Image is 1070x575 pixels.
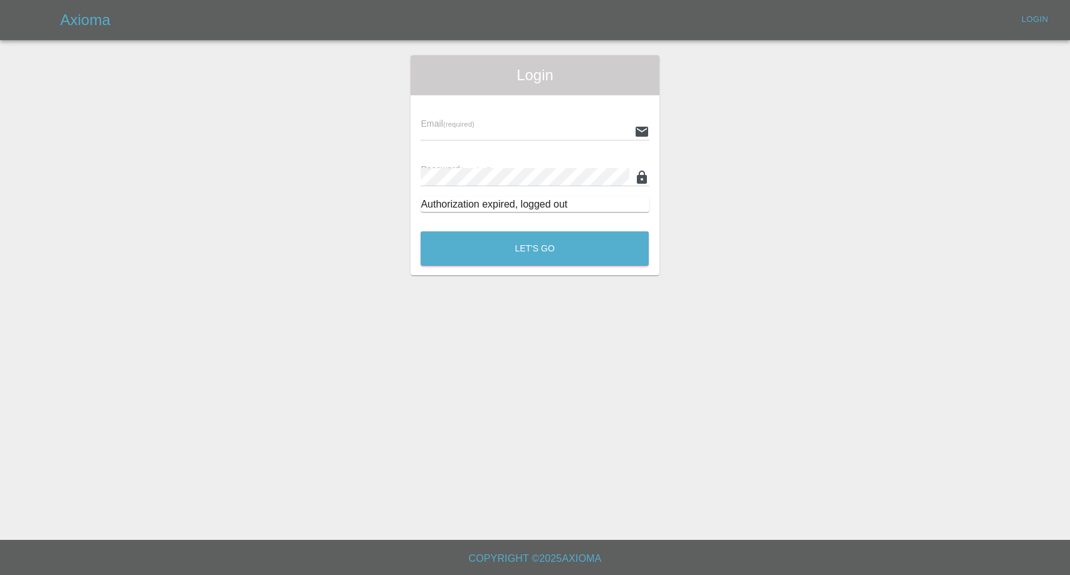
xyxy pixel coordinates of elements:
[443,120,475,128] small: (required)
[421,231,649,266] button: Let's Go
[10,550,1060,567] h6: Copyright © 2025 Axioma
[421,197,649,212] div: Authorization expired, logged out
[421,164,491,174] span: Password
[421,65,649,85] span: Login
[1015,10,1055,29] a: Login
[421,119,474,129] span: Email
[60,10,110,30] h5: Axioma
[460,166,491,174] small: (required)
